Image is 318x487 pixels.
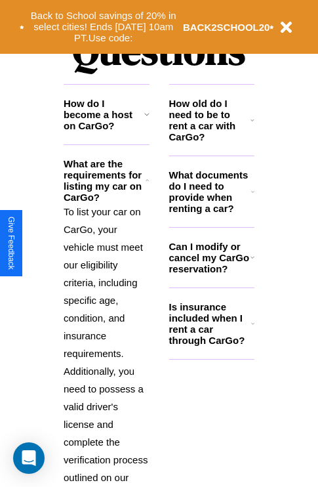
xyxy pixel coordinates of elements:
[24,7,183,47] button: Back to School savings of 20% in select cities! Ends [DATE] 10am PT.Use code:
[169,241,250,274] h3: Can I modify or cancel my CarGo reservation?
[169,169,252,214] h3: What documents do I need to provide when renting a car?
[7,217,16,270] div: Give Feedback
[169,301,251,346] h3: Is insurance included when I rent a car through CarGo?
[183,22,270,33] b: BACK2SCHOOL20
[13,442,45,474] div: Open Intercom Messenger
[64,98,144,131] h3: How do I become a host on CarGo?
[169,98,251,142] h3: How old do I need to be to rent a car with CarGo?
[64,158,146,203] h3: What are the requirements for listing my car on CarGo?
